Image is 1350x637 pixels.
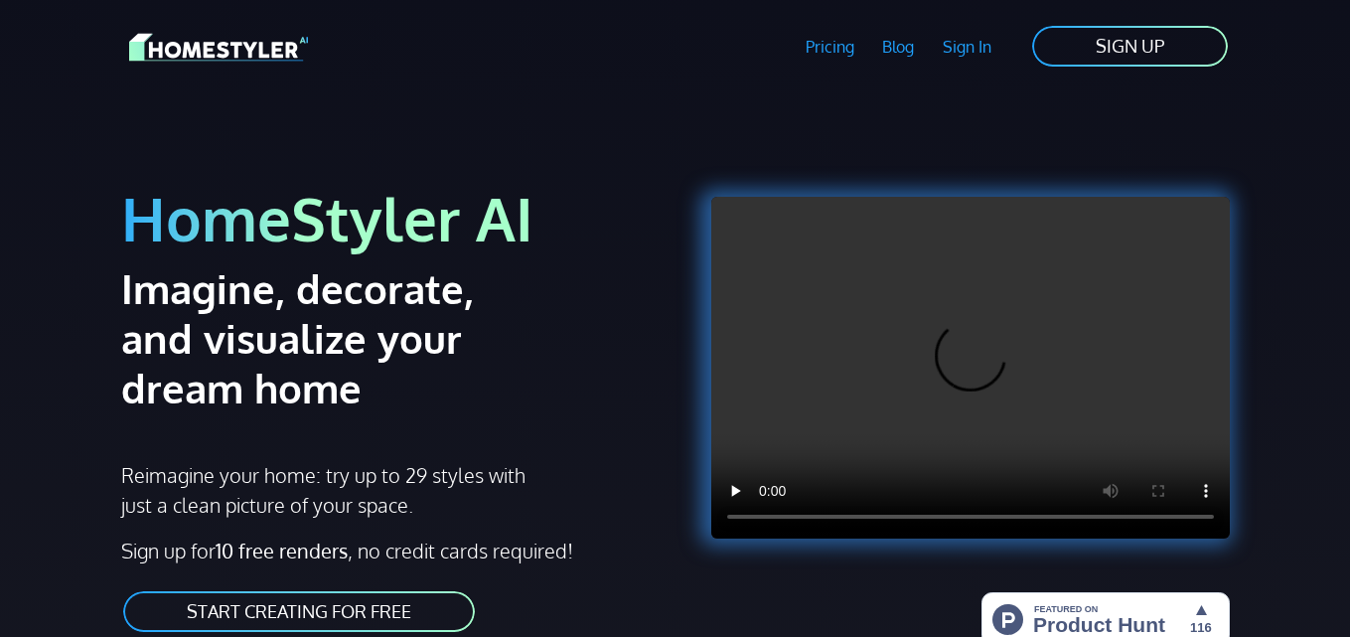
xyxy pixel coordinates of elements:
h1: HomeStyler AI [121,181,664,255]
a: Blog [868,24,929,70]
img: HomeStyler AI logo [129,30,308,65]
a: START CREATING FOR FREE [121,589,477,634]
h2: Imagine, decorate, and visualize your dream home [121,263,555,412]
p: Sign up for , no credit cards required! [121,536,664,565]
strong: 10 free renders [216,538,348,563]
p: Reimagine your home: try up to 29 styles with just a clean picture of your space. [121,460,528,520]
a: SIGN UP [1030,24,1230,69]
a: Sign In [929,24,1006,70]
a: Pricing [791,24,868,70]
